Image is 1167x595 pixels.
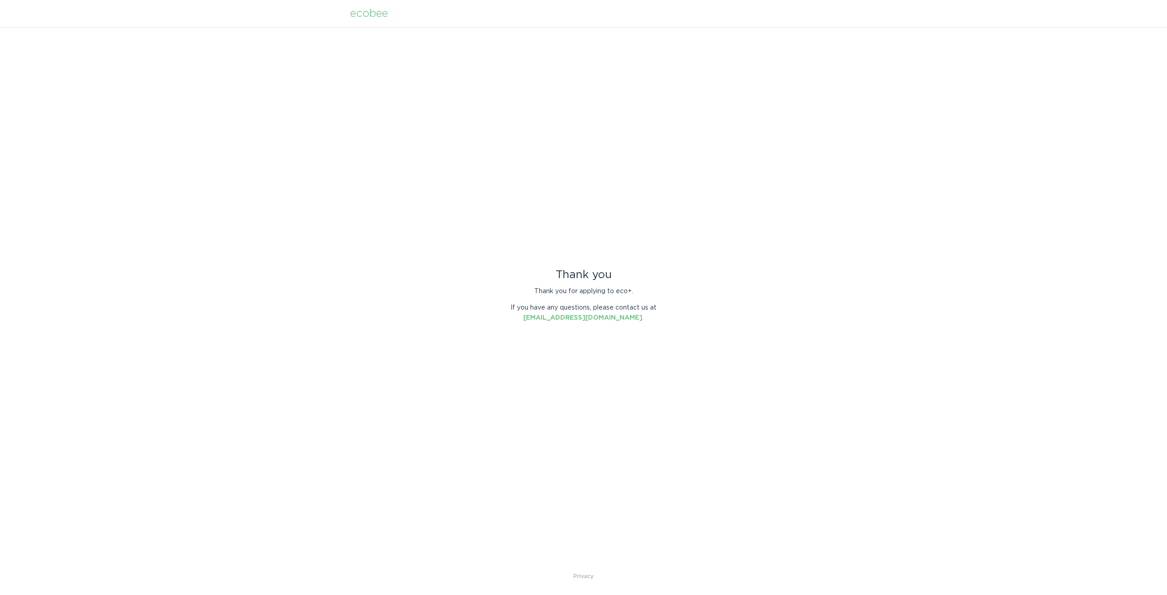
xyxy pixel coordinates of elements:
[523,315,642,321] a: [EMAIL_ADDRESS][DOMAIN_NAME]
[504,303,663,323] p: If you have any questions, please contact us at .
[350,9,388,19] div: ecobee
[573,571,594,581] a: Privacy Policy & Terms of Use
[504,286,663,296] p: Thank you for applying to eco+.
[504,270,663,280] div: Thank you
